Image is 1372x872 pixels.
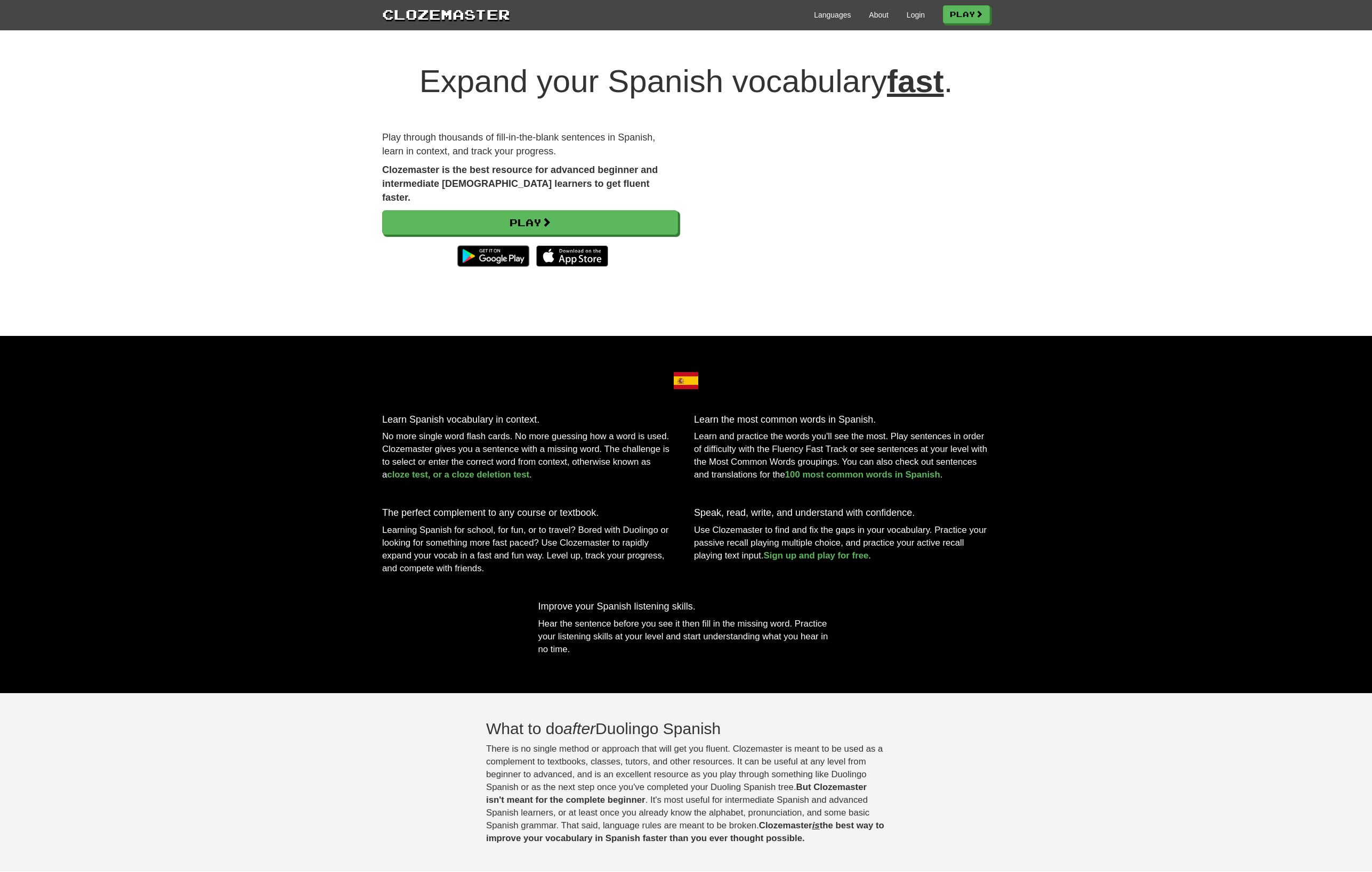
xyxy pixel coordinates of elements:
[382,415,678,425] h3: Learn Spanish vocabulary in context.
[387,470,529,480] a: cloze test, or a cloze deletion test
[486,820,884,843] strong: Clozemaster the best way to improve your vocabulary in Spanish faster than you ever thought possi...
[694,524,990,562] p: Use Clozemaster to find and fix the gaps in your vocabulary. Practice your passive recall playing...
[785,470,940,480] a: 100 most common words in Spanish
[452,240,535,272] img: Get it on Google Play
[694,508,990,519] h3: Speak, read, write, and understand with confidence.
[382,164,658,202] strong: Clozemaster is the best resource for advanced beginner and intermediate [DEMOGRAPHIC_DATA] learne...
[538,618,834,656] p: Hear the sentence before you see it then fill in the missing word. Practice your listening skills...
[694,415,990,425] h3: Learn the most common words in Spanish.
[907,10,925,20] a: Login
[694,430,990,481] p: Learn and practice the words you'll see the most. Play sentences in order of difficulty with the ...
[382,508,678,519] h3: The perfect complement to any course or textbook.
[486,743,886,845] p: There is no single method or approach that will get you fluent. Clozemaster is meant to be used a...
[382,4,510,24] a: Clozemaster
[869,10,889,20] a: About
[814,10,851,20] a: Languages
[382,131,678,158] p: Play through thousands of fill-in-the-blank sentences in Spanish, learn in context, and track you...
[382,210,678,235] a: Play
[382,524,678,575] p: Learning Spanish for school, for fun, or to travel? Bored with Duolingo or looking for something ...
[943,5,990,23] a: Play
[536,245,608,267] img: Download_on_the_App_Store_Badge_US-UK_135x40-25178aeef6eb6b83b96f5f2d004eda3bffbb37122de64afbaef7...
[563,720,595,737] em: after
[764,550,869,561] a: Sign up and play for free
[486,720,886,737] h2: What to do Duolingo Spanish
[887,63,944,99] u: fast
[486,782,867,805] strong: But Clozemaster isn't meant for the complete beginner
[538,602,834,612] h3: Improve your Spanish listening skills.
[812,820,820,830] u: is
[382,64,990,99] h1: Expand your Spanish vocabulary .
[382,430,678,481] p: No more single word flash cards. No more guessing how a word is used. Clozemaster gives you a sen...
